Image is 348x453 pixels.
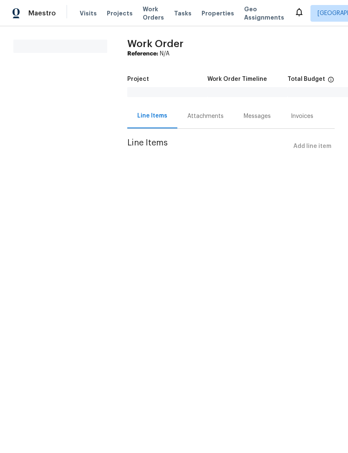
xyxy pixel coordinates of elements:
[127,50,335,58] div: N/A
[287,76,325,82] h5: Total Budget
[107,9,133,18] span: Projects
[127,51,158,57] b: Reference:
[127,39,184,49] span: Work Order
[328,76,334,87] span: The total cost of line items that have been proposed by Opendoor. This sum includes line items th...
[202,9,234,18] span: Properties
[244,5,284,22] span: Geo Assignments
[143,5,164,22] span: Work Orders
[127,139,290,154] span: Line Items
[244,112,271,120] div: Messages
[127,76,149,82] h5: Project
[80,9,97,18] span: Visits
[187,112,224,120] div: Attachments
[291,112,313,120] div: Invoices
[28,9,56,18] span: Maestro
[207,76,267,82] h5: Work Order Timeline
[137,112,167,120] div: Line Items
[174,10,192,16] span: Tasks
